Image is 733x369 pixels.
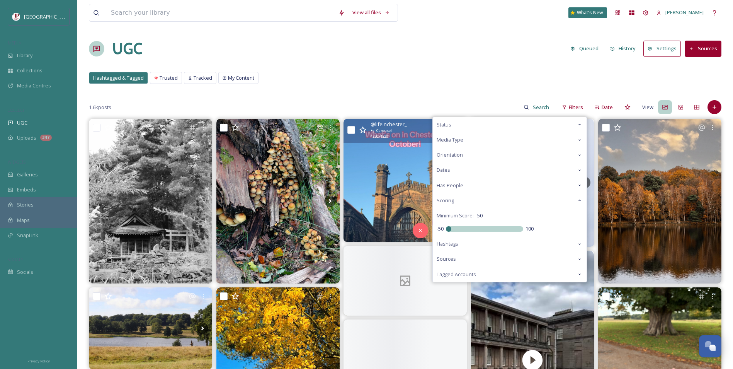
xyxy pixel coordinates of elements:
[437,240,458,248] span: Hashtags
[17,82,51,89] span: Media Centres
[437,151,463,159] span: Orientation
[566,41,606,56] a: Queued
[8,256,23,262] span: SOCIALS
[685,41,721,56] button: Sources
[194,74,212,82] span: Tracked
[437,271,476,278] span: Tagged Accounts
[643,41,685,56] a: Settings
[437,182,463,189] span: Has People
[17,134,36,142] span: Uploads
[344,119,467,242] img: What’s on in Chester in October!🎃🎨🎟️✨🫶
[216,119,340,283] img: Impromptu wander at Tatton Park tattonpark 🌳 Gloriously quiet off piste 🙏🏻💚 #tree #fungi #nature ...
[437,136,463,143] span: Media Type
[8,40,21,46] span: MEDIA
[566,41,602,56] button: Queued
[371,121,407,128] span: @ lifeinchester_
[437,212,474,219] span: Minimum Score:
[606,41,640,56] button: History
[8,107,24,113] span: COLLECT
[17,217,30,224] span: Maps
[40,135,52,141] div: 347
[107,4,335,21] input: Search your library
[17,232,38,239] span: SnapLink
[699,335,721,357] button: Open Chat
[643,41,681,56] button: Settings
[437,166,450,174] span: Dates
[665,9,704,16] span: [PERSON_NAME]
[27,359,50,364] span: Privacy Policy
[602,104,613,111] span: Date
[112,37,142,60] a: UGC
[27,356,50,365] a: Privacy Policy
[598,119,721,283] img: Your Monday morning dose of autumn tranquility 🍂 Aren't the colours just spectacular?! 🧡 📸 shot_b...
[653,5,707,20] a: [PERSON_NAME]
[17,186,36,193] span: Embeds
[93,74,144,82] span: Hashtagged & Tagged
[12,13,20,20] img: download%20(5).png
[529,99,554,115] input: Search
[606,41,644,56] a: History
[89,104,111,111] span: 1.6k posts
[437,255,456,263] span: Sources
[24,13,73,20] span: [GEOGRAPHIC_DATA]
[476,212,483,219] span: -50
[228,74,254,82] span: My Content
[17,201,34,208] span: Stories
[349,5,394,20] a: View all files
[17,268,33,276] span: Socials
[17,171,38,178] span: Galleries
[17,52,32,59] span: Library
[160,74,178,82] span: Trusted
[89,119,212,283] img: Twenty Five 045 #japanesegarden #japanesegardendesign #japanesegardening #japanesegardensofinstag...
[642,104,655,111] span: View:
[568,7,607,18] a: What's New
[376,128,392,133] span: Carousel
[437,197,454,204] span: Scoring
[569,104,583,111] span: Filters
[17,119,27,126] span: UGC
[437,225,444,232] span: -50
[371,134,388,139] span: 1320 x 1320
[17,67,43,74] span: Collections
[437,121,451,128] span: Status
[8,159,26,165] span: WIDGETS
[526,225,534,232] span: 100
